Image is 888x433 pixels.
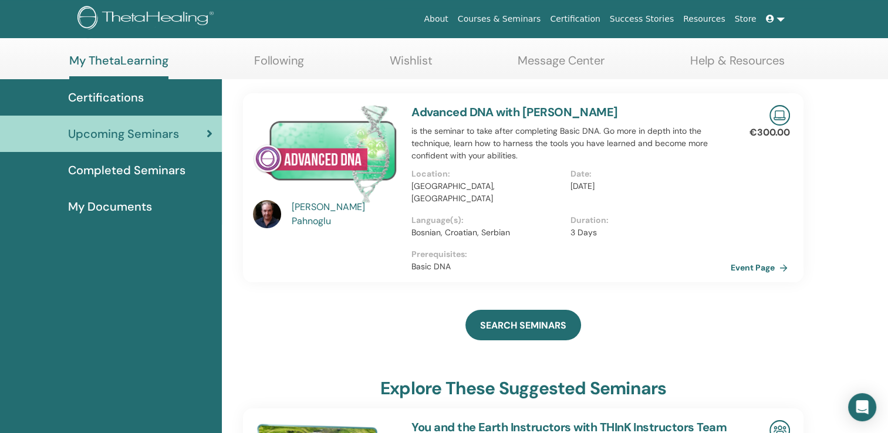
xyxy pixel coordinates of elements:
a: [PERSON_NAME] Pahnoglu [292,200,400,228]
div: Open Intercom Messenger [848,393,876,421]
a: Success Stories [605,8,678,30]
a: Store [730,8,761,30]
p: Prerequisites : [411,248,729,261]
p: Language(s) : [411,214,563,226]
a: SEARCH SEMINARS [465,310,581,340]
p: €300.00 [749,126,790,140]
span: Upcoming Seminars [68,125,179,143]
img: logo.png [77,6,218,32]
p: Bosnian, Croatian, Serbian [411,226,563,239]
span: My Documents [68,198,152,215]
a: Advanced DNA with [PERSON_NAME] [411,104,617,120]
a: Resources [678,8,730,30]
a: Wishlist [390,53,433,76]
a: Message Center [518,53,605,76]
a: Courses & Seminars [453,8,546,30]
img: Advanced DNA [253,105,397,204]
a: Event Page [731,259,792,276]
p: is the seminar to take after completing Basic DNA. Go more in depth into the technique, learn how... [411,125,729,162]
p: Duration : [570,214,722,226]
p: [GEOGRAPHIC_DATA], [GEOGRAPHIC_DATA] [411,180,563,205]
p: Location : [411,168,563,180]
span: Certifications [68,89,144,106]
img: Live Online Seminar [769,105,790,126]
p: Basic DNA [411,261,729,273]
a: My ThetaLearning [69,53,168,79]
img: default.jpg [253,200,281,228]
span: SEARCH SEMINARS [480,319,566,331]
a: About [419,8,453,30]
h3: explore these suggested seminars [380,378,666,399]
p: 3 Days [570,226,722,239]
a: Following [254,53,304,76]
p: [DATE] [570,180,722,192]
span: Completed Seminars [68,161,185,179]
p: Date : [570,168,722,180]
a: Help & Resources [690,53,785,76]
a: Certification [545,8,605,30]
